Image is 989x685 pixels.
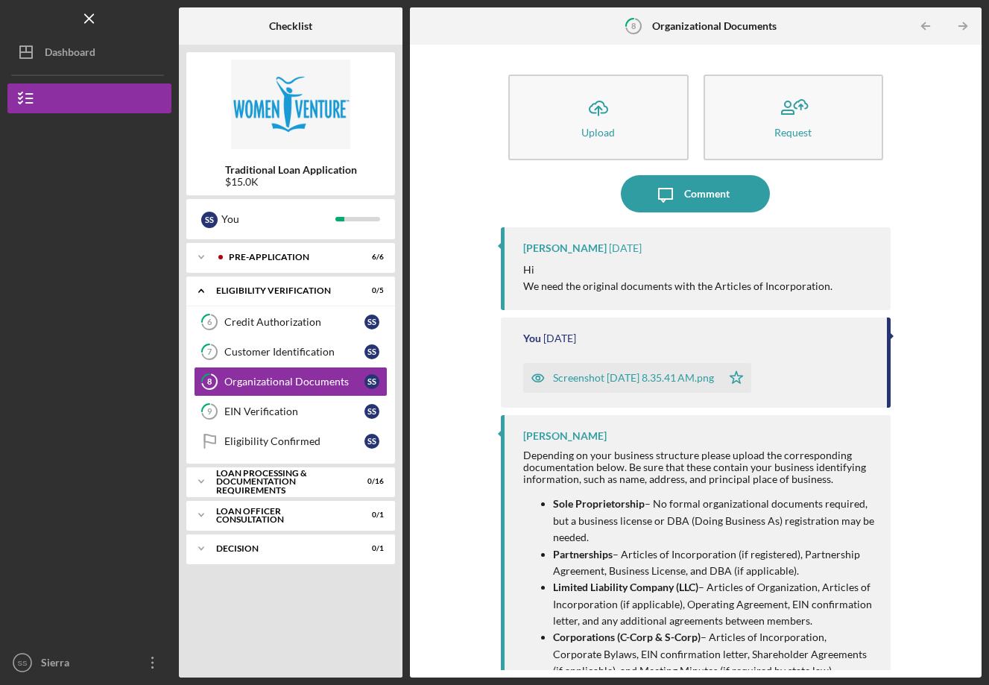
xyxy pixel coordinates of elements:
tspan: 9 [207,407,212,417]
div: Customer Identification [224,346,364,358]
button: Upload [508,75,688,160]
button: SSSierra [PERSON_NAME] [7,648,171,678]
div: Comment [684,175,730,212]
b: Organizational Documents [652,20,777,32]
p: – Articles of Incorporation (if registered), Partnership Agreement, Business License, and DBA (if... [553,546,876,580]
strong: Sole Proprietorship [553,497,645,510]
div: EIN Verification [224,405,364,417]
button: Comment [621,175,770,212]
div: 0 / 1 [357,544,384,553]
div: Credit Authorization [224,316,364,328]
button: Screenshot [DATE] 8.35.41 AM.png [523,363,751,393]
div: S S [364,434,379,449]
a: Eligibility ConfirmedSS [194,426,388,456]
img: Product logo [186,60,395,149]
div: [PERSON_NAME] [523,242,607,254]
div: Pre-Application [229,253,347,262]
tspan: 7 [207,347,212,357]
p: – Articles of Organization, Articles of Incorporation (if applicable), Operating Agreement, EIN c... [553,579,876,629]
p: – No formal organizational documents required, but a business license or DBA (Doing Business As) ... [553,496,876,546]
div: Loan Officer Consultation [216,507,347,524]
strong: Corporations (C-Corp & S-Corp) [553,631,701,643]
button: Dashboard [7,37,171,67]
a: 8Organizational DocumentsSS [194,367,388,397]
time: 2025-08-29 16:15 [609,242,642,254]
div: Eligibility Verification [216,286,347,295]
div: You [523,332,541,344]
div: 6 / 6 [357,253,384,262]
div: Screenshot [DATE] 8.35.41 AM.png [553,372,714,384]
a: 6Credit AuthorizationSS [194,307,388,337]
div: Loan Processing & Documentation Requirements [216,469,347,495]
div: S S [364,315,379,329]
div: 0 / 5 [357,286,384,295]
div: Request [774,127,812,138]
div: S S [364,344,379,359]
div: $15.0K [225,176,357,188]
div: Depending on your business structure please upload the corresponding documentation below. Be sure... [523,449,876,485]
tspan: 6 [207,318,212,327]
div: Dashboard [45,37,95,71]
div: Organizational Documents [224,376,364,388]
div: [PERSON_NAME] [523,430,607,442]
div: Eligibility Confirmed [224,435,364,447]
div: 0 / 1 [357,511,384,520]
div: S S [201,212,218,228]
p: Hi [523,262,832,278]
strong: Limited Liability Company (LLC) [553,581,698,593]
div: Decision [216,544,347,553]
tspan: 8 [631,21,636,31]
b: Checklist [269,20,312,32]
div: S S [364,374,379,389]
a: 9EIN VerificationSS [194,397,388,426]
b: Traditional Loan Application [225,164,357,176]
div: 0 / 16 [357,477,384,486]
div: You [221,206,335,232]
time: 2025-08-29 13:36 [543,332,576,344]
p: We need the original documents with the Articles of Incorporation. [523,278,832,294]
tspan: 8 [207,377,212,387]
strong: Partnerships [553,548,613,561]
div: Upload [581,127,615,138]
a: 7Customer IdentificationSS [194,337,388,367]
text: SS [18,659,28,667]
div: S S [364,404,379,419]
p: – Articles of Incorporation, Corporate Bylaws, EIN confirmation letter, Shareholder Agreements (i... [553,629,876,679]
button: Request [704,75,883,160]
